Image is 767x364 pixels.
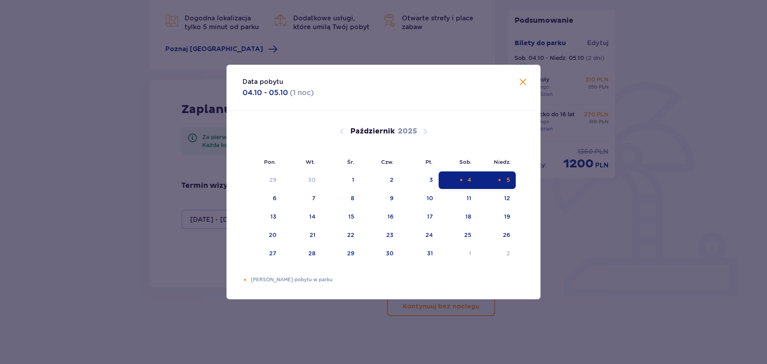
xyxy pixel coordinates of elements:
[352,176,354,184] div: 1
[477,171,516,189] td: Selected as end date. niedziela, 5 października 2025
[309,213,316,221] div: 14
[360,227,399,244] td: Choose czwartek, 23 października 2025 as your check-in date. It’s available.
[242,208,282,226] td: Choose poniedziałek, 13 października 2025 as your check-in date. It’s available.
[381,159,393,165] small: Czw.
[273,194,276,202] div: 6
[477,190,516,207] td: Choose niedziela, 12 października 2025 as your check-in date. It’s available.
[269,176,276,184] div: 29
[251,276,525,283] p: [PERSON_NAME] pobytu w parku
[242,78,283,86] p: Data pobytu
[282,208,322,226] td: Choose wtorek, 14 października 2025 as your check-in date. It’s available.
[465,213,471,221] div: 18
[242,171,282,189] td: Choose poniedziałek, 29 września 2025 as your check-in date. It’s available.
[439,208,477,226] td: Choose sobota, 18 października 2025 as your check-in date. It’s available.
[439,190,477,207] td: Choose sobota, 11 października 2025 as your check-in date. It’s available.
[347,231,354,239] div: 22
[429,176,433,184] div: 3
[427,194,433,202] div: 10
[386,249,393,257] div: 30
[439,245,477,263] td: Choose sobota, 1 listopada 2025 as your check-in date. It’s available.
[227,111,540,276] div: Calendar
[242,88,288,97] p: 04.10 - 05.10
[467,194,471,202] div: 11
[321,190,360,207] td: Choose środa, 8 października 2025 as your check-in date. It’s available.
[321,208,360,226] td: Choose środa, 15 października 2025 as your check-in date. It’s available.
[390,176,393,184] div: 2
[348,213,354,221] div: 15
[399,227,439,244] td: Choose piątek, 24 października 2025 as your check-in date. It’s available.
[427,213,433,221] div: 17
[242,190,282,207] td: Choose poniedziałek, 6 października 2025 as your check-in date. It’s available.
[282,245,322,263] td: Choose wtorek, 28 października 2025 as your check-in date. It’s available.
[290,88,314,97] p: ( 1 noc )
[399,190,439,207] td: Choose piątek, 10 października 2025 as your check-in date. It’s available.
[351,194,354,202] div: 8
[264,159,276,165] small: Pon.
[386,231,393,239] div: 23
[387,213,393,221] div: 16
[467,176,471,184] div: 4
[242,245,282,263] td: Choose poniedziałek, 27 października 2025 as your check-in date. It’s available.
[347,249,354,257] div: 29
[360,171,399,189] td: Choose czwartek, 2 października 2025 as your check-in date. It’s available.
[439,227,477,244] td: Choose sobota, 25 października 2025 as your check-in date. It’s available.
[242,227,282,244] td: Choose poniedziałek, 20 października 2025 as your check-in date. It’s available.
[321,227,360,244] td: Choose środa, 22 października 2025 as your check-in date. It’s available.
[282,190,322,207] td: Choose wtorek, 7 października 2025 as your check-in date. It’s available.
[469,249,471,257] div: 1
[269,249,276,257] div: 27
[459,159,472,165] small: Sob.
[282,171,322,189] td: Choose wtorek, 30 września 2025 as your check-in date. It’s available.
[427,249,433,257] div: 31
[477,208,516,226] td: Choose niedziela, 19 października 2025 as your check-in date. It’s available.
[350,127,395,136] p: Październik
[321,171,360,189] td: Choose środa, 1 października 2025 as your check-in date. It’s available.
[399,245,439,263] td: Choose piątek, 31 października 2025 as your check-in date. It’s available.
[399,208,439,226] td: Choose piątek, 17 października 2025 as your check-in date. It’s available.
[312,194,316,202] div: 7
[269,231,276,239] div: 20
[399,171,439,189] td: Choose piątek, 3 października 2025 as your check-in date. It’s available.
[308,176,316,184] div: 30
[464,231,471,239] div: 25
[308,249,316,257] div: 28
[494,159,511,165] small: Niedz.
[398,127,417,136] p: 2025
[360,208,399,226] td: Choose czwartek, 16 października 2025 as your check-in date. It’s available.
[310,231,316,239] div: 21
[477,227,516,244] td: Choose niedziela, 26 października 2025 as your check-in date. It’s available.
[477,245,516,263] td: Choose niedziela, 2 listopada 2025 as your check-in date. It’s available.
[360,245,399,263] td: Choose czwartek, 30 października 2025 as your check-in date. It’s available.
[347,159,354,165] small: Śr.
[390,194,393,202] div: 9
[282,227,322,244] td: Choose wtorek, 21 października 2025 as your check-in date. It’s available.
[321,245,360,263] td: Choose środa, 29 października 2025 as your check-in date. It’s available.
[425,159,433,165] small: Pt.
[439,171,477,189] td: Selected as start date. sobota, 4 października 2025
[306,159,315,165] small: Wt.
[425,231,433,239] div: 24
[360,190,399,207] td: Choose czwartek, 9 października 2025 as your check-in date. It’s available.
[270,213,276,221] div: 13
